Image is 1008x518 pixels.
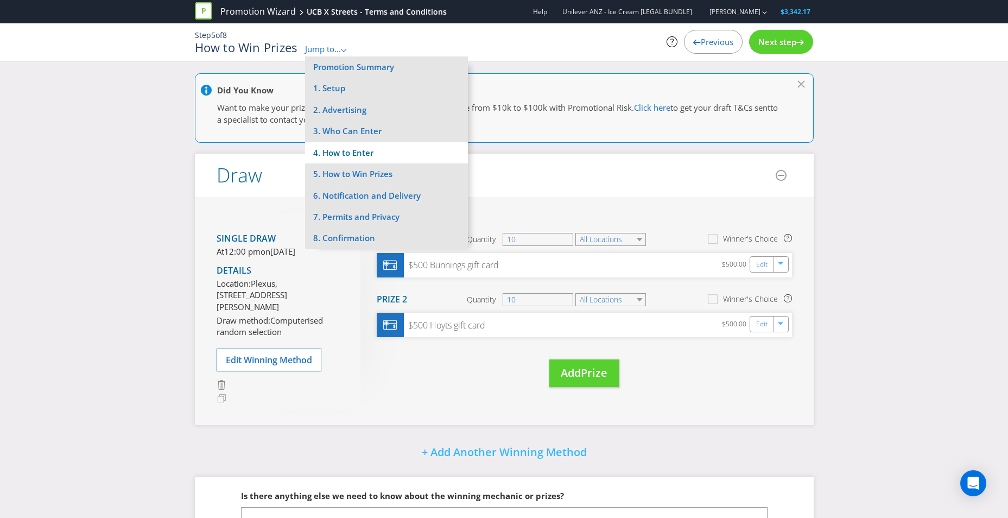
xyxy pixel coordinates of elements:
a: Help [533,7,547,16]
h4: Single draw [217,234,344,244]
a: 3. Who Can Enter [305,121,468,142]
span: Is there anything else we need to know about the winning mechanic or prizes? [241,490,564,501]
span: 5 [211,30,215,40]
a: 7. Permits and Privacy [305,206,468,228]
div: $500 Hoyts gift card [404,319,485,332]
span: Quantity [467,234,496,245]
span: Want to make your prizing budget work harder? Increase your prize from $10k to $100k with Promoti... [217,102,634,113]
span: Edit Winning Method [226,354,312,366]
h4: Details [217,266,344,276]
a: 1. Setup [305,78,468,99]
h1: How to Win Prizes [195,41,297,54]
div: $500 Bunnings gift card [404,259,499,271]
div: $500.00 [722,258,750,272]
span: At [217,246,224,257]
span: 8 [223,30,227,40]
span: Draw method: [217,315,270,326]
span: Step [195,30,211,40]
a: 8. Confirmation [305,228,468,249]
h2: Draw [217,165,262,186]
a: [PERSON_NAME] [699,7,760,16]
span: Plexus, [STREET_ADDRESS][PERSON_NAME] [217,278,287,312]
button: + Add Another Winning Method [394,441,614,465]
span: to get your draft T&Cs sentto a specialist to contact you with further details. [217,102,778,124]
a: 5. How to Win Prizes [305,163,468,185]
button: AddPrize [549,359,619,387]
a: Edit [756,258,768,271]
button: Edit Winning Method [217,349,321,371]
div: Open Intercom Messenger [960,470,986,496]
span: Previous [701,36,733,47]
a: 6. Notification and Delivery [305,185,468,206]
span: Quantity [467,294,496,305]
span: on [261,246,270,257]
h4: Prize 2 [377,295,407,305]
div: UCB X Streets - Terms and Conditions [307,7,447,17]
a: Edit [756,318,768,331]
span: Jump to... [305,43,341,54]
span: Add [561,365,581,380]
span: + Add Another Winning Method [422,445,587,459]
a: 4. How to Enter [305,142,468,163]
span: 12:00 pm [224,246,261,257]
span: of [215,30,223,40]
span: $3,342.17 [781,7,810,16]
a: Promotion Wizard [220,5,296,18]
span: Unilever ANZ - Ice Cream [LEGAL BUNDLE] [562,7,692,16]
div: Winner's Choice [723,294,778,305]
a: Promotion Summary [313,61,394,72]
div: Winner's Choice [723,233,778,244]
span: Next step [758,36,796,47]
span: Location: [217,278,251,289]
a: 2. Advertising [305,99,468,121]
a: Click here [634,102,670,113]
div: $500.00 [722,318,750,332]
span: [DATE] [270,246,295,257]
span: Computerised random selection [217,315,323,337]
span: Prize [581,365,607,380]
